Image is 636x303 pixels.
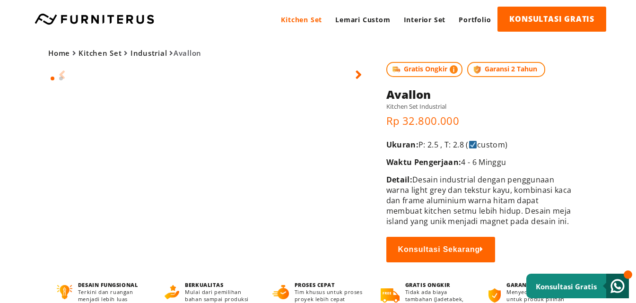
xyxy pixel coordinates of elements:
a: Interior Set [397,7,453,33]
a: Home [48,48,70,58]
a: Lemari Custom [329,7,397,33]
h4: GRATIS ONGKIR [405,281,471,288]
p: P: 2.5 , T: 2.8 ( custom) [386,139,575,150]
img: desain-fungsional.png [57,285,72,299]
p: Terkini dan ruangan menjadi lebih luas [78,288,147,303]
p: Tim khusus untuk proses proyek lebih cepat [295,288,363,303]
a: Portfolio [452,7,497,33]
span: Gratis Ongkir [386,62,463,77]
img: ☑ [469,141,477,148]
h5: Kitchen Set Industrial [386,102,575,111]
h4: GARANSI 2 TAHUN [506,281,579,288]
span: Ukuran: [386,139,418,150]
a: Industrial [131,48,167,58]
img: gratis-ongkir.png [381,288,400,303]
img: berkualitas.png [165,285,179,299]
p: Rp 32.800.000 [386,113,575,128]
a: KONSULTASI GRATIS [497,7,606,32]
a: Kitchen Set [78,48,122,58]
img: proses-cepat.png [272,285,288,299]
span: Waktu Pengerjaan: [386,157,462,167]
p: 4 - 6 Minggu [386,157,575,167]
span: Avallon [48,48,201,58]
button: Konsultasi Sekarang [386,237,495,262]
h1: Avallon [386,87,575,102]
h4: PROSES CEPAT [295,281,363,288]
p: Mulai dari pemilihan bahan sampai produksi [185,288,255,303]
span: Detail: [386,174,412,185]
h4: BERKUALITAS [185,281,255,288]
a: Kitchen Set [274,7,329,33]
small: Konsultasi Gratis [536,282,597,291]
a: Konsultasi Gratis [526,274,629,298]
img: bergaransi.png [488,288,501,303]
img: protect.png [472,64,482,75]
h4: DESAIN FUNGSIONAL [78,281,147,288]
img: shipping.jpg [391,64,401,75]
span: Garansi 2 Tahun [467,62,545,77]
p: Desain industrial dengan penggunaan warna light grey dan tekstur kayu, kombinasi kaca dan frame a... [386,174,575,226]
img: info-colored.png [450,64,458,75]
